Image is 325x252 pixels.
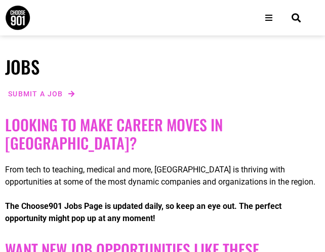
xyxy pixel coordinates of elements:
[288,10,305,26] div: Search
[8,90,63,97] span: Submit a job
[5,164,320,188] p: From tech to teaching, medical and more, [GEOGRAPHIC_DATA] is thriving with opportunities at some...
[5,116,320,152] h2: Looking to make career moves in [GEOGRAPHIC_DATA]?
[260,9,278,27] div: Open/Close Menu
[5,56,320,77] h1: Jobs
[5,201,281,223] strong: The Choose901 Jobs Page is updated daily, so keep an eye out. The perfect opportunity might pop u...
[5,87,78,100] a: Submit a job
